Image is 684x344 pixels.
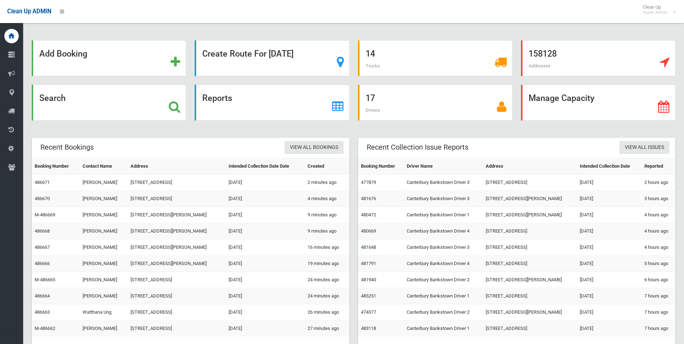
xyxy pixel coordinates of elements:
[32,140,102,154] header: Recent Bookings
[226,288,305,304] td: [DATE]
[128,191,225,207] td: [STREET_ADDRESS]
[366,93,375,103] strong: 17
[284,141,344,154] a: View All Bookings
[305,175,349,191] td: 2 minutes ago
[361,293,376,299] a: 485251
[226,321,305,337] td: [DATE]
[641,207,675,223] td: 4 hours ago
[404,272,483,288] td: Canterbury Bankstown Driver 2
[80,304,128,321] td: Watthana Ung
[483,272,577,288] td: [STREET_ADDRESS][PERSON_NAME]
[361,180,376,185] a: 477879
[404,239,483,256] td: Canterbury Bankstown Driver 3
[404,321,483,337] td: Canterbury Bankstown Driver 1
[80,321,128,337] td: [PERSON_NAME]
[32,85,186,120] a: Search
[577,272,641,288] td: [DATE]
[483,256,577,272] td: [STREET_ADDRESS]
[641,191,675,207] td: 3 hours ago
[39,49,87,59] strong: Add Booking
[483,158,577,175] th: Address
[641,304,675,321] td: 7 hours ago
[226,191,305,207] td: [DATE]
[195,85,349,120] a: Reports
[226,272,305,288] td: [DATE]
[39,93,66,103] strong: Search
[305,321,349,337] td: 27 minutes ago
[358,85,512,120] a: 17 Drivers
[529,49,557,59] strong: 158128
[35,196,50,201] a: 486670
[529,93,594,103] strong: Manage Capacity
[404,304,483,321] td: Canterbury Bankstown Driver 2
[80,158,128,175] th: Contact Name
[483,288,577,304] td: [STREET_ADDRESS]
[366,63,380,69] span: Trucks
[483,239,577,256] td: [STREET_ADDRESS]
[483,223,577,239] td: [STREET_ADDRESS]
[358,140,477,154] header: Recent Collection Issue Reports
[577,207,641,223] td: [DATE]
[577,288,641,304] td: [DATE]
[128,272,225,288] td: [STREET_ADDRESS]
[577,158,641,175] th: Intended Collection Date
[80,272,128,288] td: [PERSON_NAME]
[404,256,483,272] td: Canterbury Bankstown Driver 4
[226,239,305,256] td: [DATE]
[80,239,128,256] td: [PERSON_NAME]
[404,175,483,191] td: Canterbury Bankstown Driver 3
[641,158,675,175] th: Reported
[404,191,483,207] td: Canterbury Bankstown Driver 3
[361,309,376,315] a: 474377
[577,191,641,207] td: [DATE]
[305,272,349,288] td: 24 minutes ago
[202,49,294,59] strong: Create Route For [DATE]
[404,207,483,223] td: Canterbury Bankstown Driver 1
[366,107,380,113] span: Drivers
[202,93,232,103] strong: Reports
[305,207,349,223] td: 9 minutes ago
[483,207,577,223] td: [STREET_ADDRESS][PERSON_NAME]
[128,239,225,256] td: [STREET_ADDRESS][PERSON_NAME]
[358,158,404,175] th: Booking Number
[128,175,225,191] td: [STREET_ADDRESS]
[619,141,670,154] a: View All Issues
[32,158,80,175] th: Booking Number
[128,158,225,175] th: Address
[35,326,55,331] a: M-486662
[35,293,50,299] a: 486664
[641,223,675,239] td: 4 hours ago
[641,288,675,304] td: 7 hours ago
[128,223,225,239] td: [STREET_ADDRESS][PERSON_NAME]
[128,304,225,321] td: [STREET_ADDRESS]
[577,175,641,191] td: [DATE]
[80,191,128,207] td: [PERSON_NAME]
[7,8,51,15] span: Clean Up ADMIN
[226,207,305,223] td: [DATE]
[35,244,50,250] a: 486667
[577,256,641,272] td: [DATE]
[195,40,349,76] a: Create Route For [DATE]
[643,10,668,15] small: Super Admin
[641,239,675,256] td: 4 hours ago
[226,158,305,175] th: Intended Collection Date Date
[305,158,349,175] th: Created
[361,326,376,331] a: 483118
[305,304,349,321] td: 26 minutes ago
[361,277,376,282] a: 481940
[483,304,577,321] td: [STREET_ADDRESS][PERSON_NAME]
[366,49,375,59] strong: 14
[226,223,305,239] td: [DATE]
[35,180,50,185] a: 486671
[361,228,376,234] a: 480669
[128,207,225,223] td: [STREET_ADDRESS][PERSON_NAME]
[483,175,577,191] td: [STREET_ADDRESS]
[80,256,128,272] td: [PERSON_NAME]
[35,228,50,234] a: 486668
[305,239,349,256] td: 16 minutes ago
[35,212,55,217] a: M-486669
[80,288,128,304] td: [PERSON_NAME]
[35,261,50,266] a: 486666
[521,85,675,120] a: Manage Capacity
[226,304,305,321] td: [DATE]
